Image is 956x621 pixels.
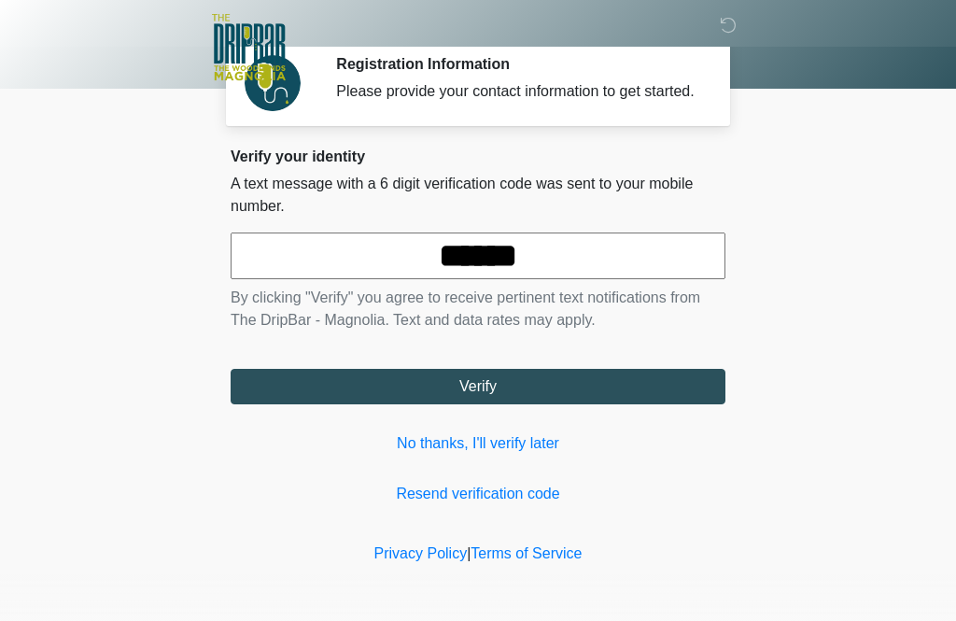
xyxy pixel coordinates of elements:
a: No thanks, I'll verify later [231,432,725,455]
a: | [467,545,471,561]
button: Verify [231,369,725,404]
a: Privacy Policy [374,545,468,561]
p: A text message with a 6 digit verification code was sent to your mobile number. [231,173,725,218]
img: The DripBar - Magnolia Logo [212,14,286,82]
a: Resend verification code [231,483,725,505]
p: By clicking "Verify" you agree to receive pertinent text notifications from The DripBar - Magnoli... [231,287,725,332]
h2: Verify your identity [231,148,725,165]
a: Terms of Service [471,545,582,561]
